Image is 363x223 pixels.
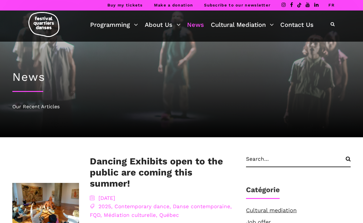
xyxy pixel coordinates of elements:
[100,212,102,218] span: ,
[173,203,230,209] a: Danse contemporaine
[90,19,138,30] a: Programming
[12,103,351,111] div: Our Recent Articles
[107,3,143,7] a: Buy my tickets
[115,203,169,209] a: Contemporary dance
[90,156,223,189] a: Dancing Exhibits open to the public are coming this summer!
[98,203,111,209] a: 2025
[12,70,351,84] h1: News
[230,203,232,209] span: ,
[156,212,157,218] span: ,
[246,156,351,167] input: Search...
[90,212,100,218] a: FQD
[211,19,274,30] a: Cultural Mediation
[145,19,181,30] a: About Us
[159,212,179,218] a: Québec
[246,186,280,199] h1: Catégorie
[246,207,297,213] a: Cultural mediation
[280,19,314,30] a: Contact Us
[204,3,270,7] a: Subscribe to our newsletter
[187,19,204,30] a: News
[154,3,193,7] a: Make a donation
[111,203,113,209] span: ,
[328,3,335,7] a: FR
[28,12,59,37] img: logo-fqd-med
[98,195,115,201] a: [DATE]
[169,203,171,209] span: ,
[104,212,156,218] a: Médiation culturelle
